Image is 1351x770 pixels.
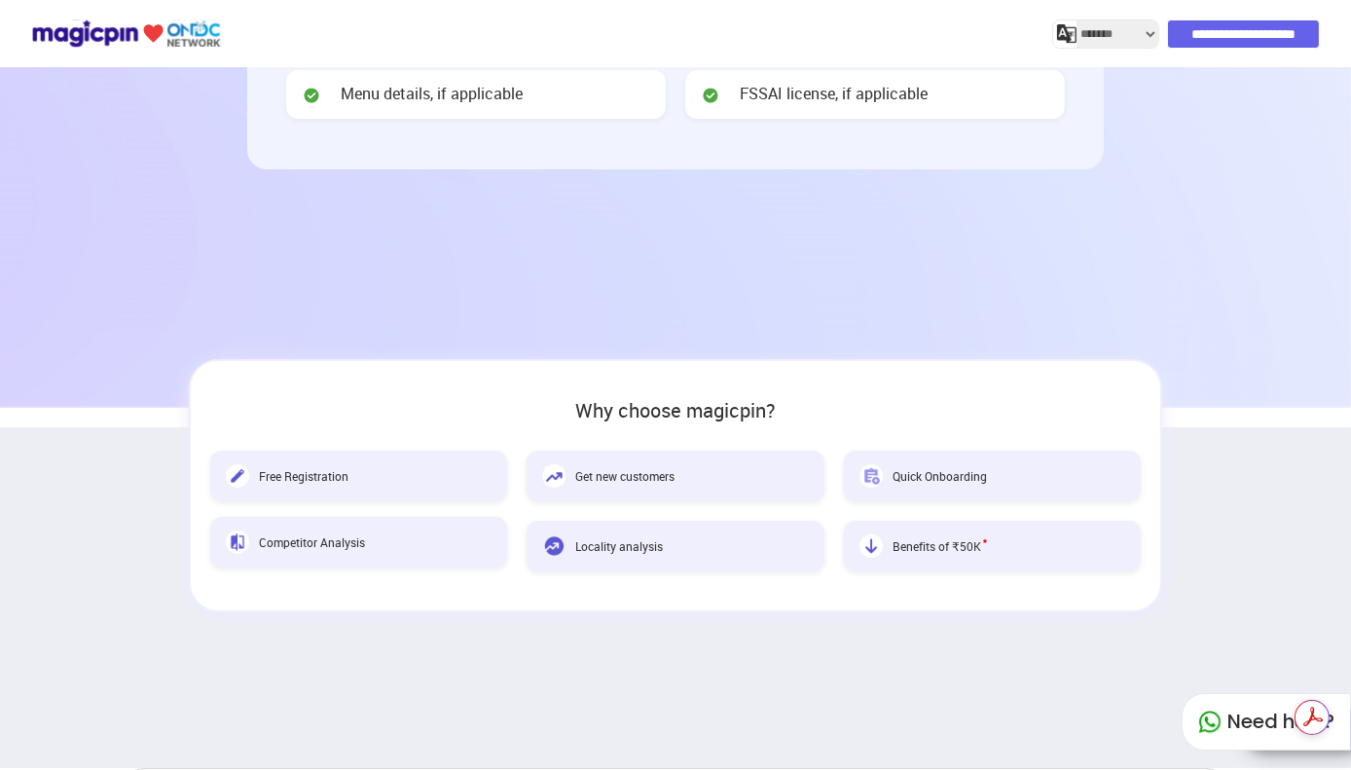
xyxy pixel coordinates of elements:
[341,83,523,105] span: Menu details, if applicable
[575,538,663,555] span: Locality analysis
[259,468,348,485] span: Free Registration
[302,86,321,105] img: check
[740,83,928,105] span: FSSAI license, if applicable
[893,468,987,485] span: Quick Onboarding
[226,464,249,488] img: Free Registration
[210,400,1141,422] h2: Why choose magicpin?
[701,86,720,105] img: check
[1057,24,1077,44] img: j2MGCQAAAABJRU5ErkJggg==
[31,17,221,51] img: ondc-logo-new-small.8a59708e.svg
[893,538,987,555] span: Benefits of ₹50K
[542,464,566,488] img: Get new customers
[542,534,566,558] img: Locality analysis
[259,534,365,551] span: Competitor Analysis
[575,468,675,485] span: Get new customers
[226,531,249,554] img: Competitor Analysis
[1182,693,1351,751] div: Need help?
[859,534,883,558] img: Benefits of ₹50K
[859,464,883,488] img: Quick Onboarding
[1198,711,1222,734] img: whatapp_green.7240e66a.svg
